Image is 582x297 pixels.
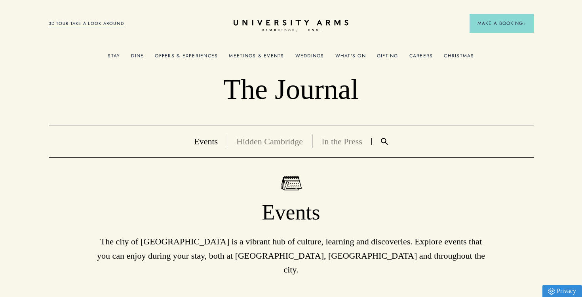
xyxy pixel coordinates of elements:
a: Gifting [377,53,398,63]
p: The Journal [49,73,534,107]
a: Dine [131,53,144,63]
a: Stay [108,53,120,63]
img: Arrow icon [523,22,526,25]
img: Events [281,176,302,191]
a: Hidden Cambridge [236,136,303,146]
a: Christmas [444,53,474,63]
img: Search [381,138,388,145]
a: In the Press [321,136,362,146]
a: Home [234,20,348,32]
a: Offers & Experiences [155,53,218,63]
a: Careers [409,53,433,63]
a: Search [372,138,397,145]
span: Make a Booking [477,20,526,27]
img: Privacy [548,288,555,295]
a: Privacy [542,285,582,297]
a: Meetings & Events [229,53,284,63]
button: Make a BookingArrow icon [470,14,534,33]
a: Weddings [295,53,324,63]
h1: Events [49,200,534,226]
a: What's On [335,53,366,63]
a: Events [194,136,218,146]
a: 3D TOUR:TAKE A LOOK AROUND [49,20,124,27]
p: The city of [GEOGRAPHIC_DATA] is a vibrant hub of culture, learning and discoveries. Explore even... [93,235,489,276]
